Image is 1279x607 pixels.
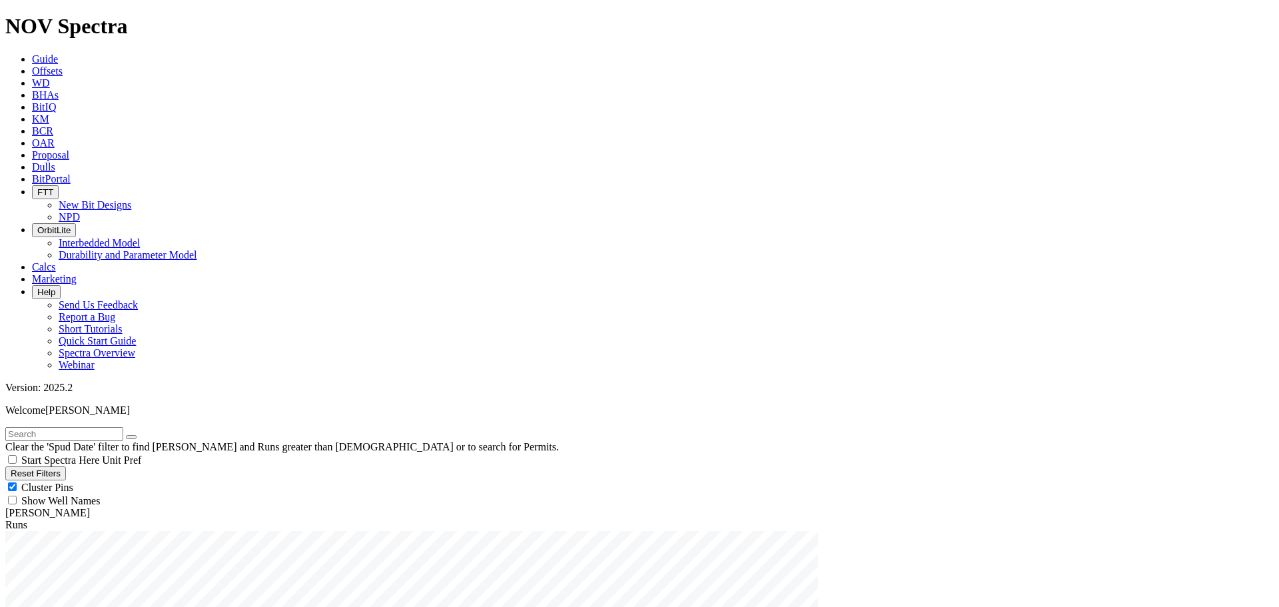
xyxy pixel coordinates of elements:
a: BHAs [32,89,59,101]
a: Proposal [32,149,69,161]
button: Help [32,285,61,299]
span: Clear the 'Spud Date' filter to find [PERSON_NAME] and Runs greater than [DEMOGRAPHIC_DATA] or to... [5,441,559,452]
a: OAR [32,137,55,149]
input: Start Spectra Here [8,455,17,464]
a: Offsets [32,65,63,77]
button: FTT [32,185,59,199]
span: Show Well Names [21,495,100,506]
a: Interbedded Model [59,237,140,249]
p: Welcome [5,404,1274,416]
a: Marketing [32,273,77,285]
a: Webinar [59,359,95,370]
span: Unit Pref [102,454,141,466]
input: Search [5,427,123,441]
a: Calcs [32,261,56,273]
a: Short Tutorials [59,323,123,334]
a: NPD [59,211,80,223]
a: Send Us Feedback [59,299,138,310]
span: OrbitLite [37,225,71,235]
a: New Bit Designs [59,199,131,211]
a: KM [32,113,49,125]
span: Cluster Pins [21,482,73,493]
a: BitPortal [32,173,71,185]
a: Spectra Overview [59,347,135,358]
a: Report a Bug [59,311,115,322]
h1: NOV Spectra [5,14,1274,39]
a: BCR [32,125,53,137]
button: OrbitLite [32,223,76,237]
a: WD [32,77,50,89]
span: Help [37,287,55,297]
a: BitIQ [32,101,56,113]
a: Durability and Parameter Model [59,249,197,261]
span: Start Spectra Here [21,454,99,466]
div: [PERSON_NAME] [5,507,1274,519]
a: Quick Start Guide [59,335,136,346]
div: Version: 2025.2 [5,382,1274,394]
a: Guide [32,53,58,65]
span: [PERSON_NAME] [45,404,130,416]
div: Runs [5,519,1274,531]
a: Dulls [32,161,55,173]
button: Reset Filters [5,466,66,480]
span: FTT [37,187,53,197]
